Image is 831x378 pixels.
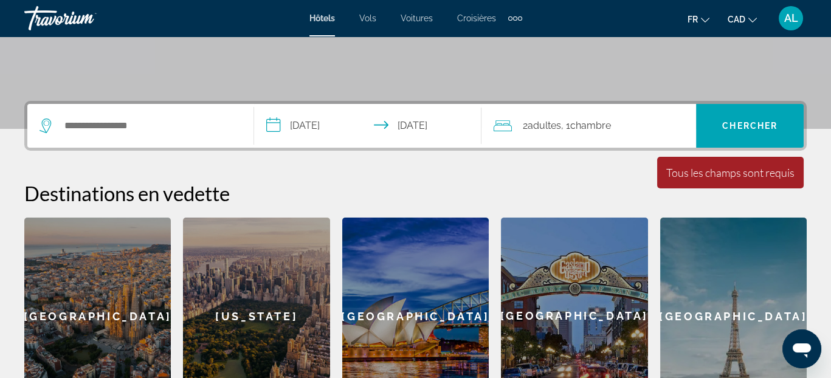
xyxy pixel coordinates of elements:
span: , 1 [561,117,611,134]
button: User Menu [775,5,807,31]
a: Vols [359,13,376,23]
h2: Destinations en vedette [24,181,807,205]
button: Change currency [728,10,757,28]
iframe: Bouton de lancement de la fenêtre de messagerie [782,329,821,368]
button: Change language [688,10,709,28]
span: CAD [728,15,745,24]
a: Croisières [457,13,496,23]
a: Voitures [401,13,433,23]
button: Extra navigation items [508,9,522,28]
span: Adultes [528,120,561,131]
button: Chercher [696,104,804,148]
div: Tous les champs sont requis [666,166,795,179]
a: Travorium [24,2,146,34]
span: Chambre [570,120,611,131]
span: Chercher [722,121,778,131]
button: Travelers: 2 adults, 0 children [481,104,696,148]
span: AL [784,12,798,24]
span: 2 [523,117,561,134]
span: fr [688,15,698,24]
button: Check-in date: Sep 13, 2025 Check-out date: Sep 14, 2025 [254,104,481,148]
a: Hôtels [309,13,335,23]
div: Search widget [27,104,804,148]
